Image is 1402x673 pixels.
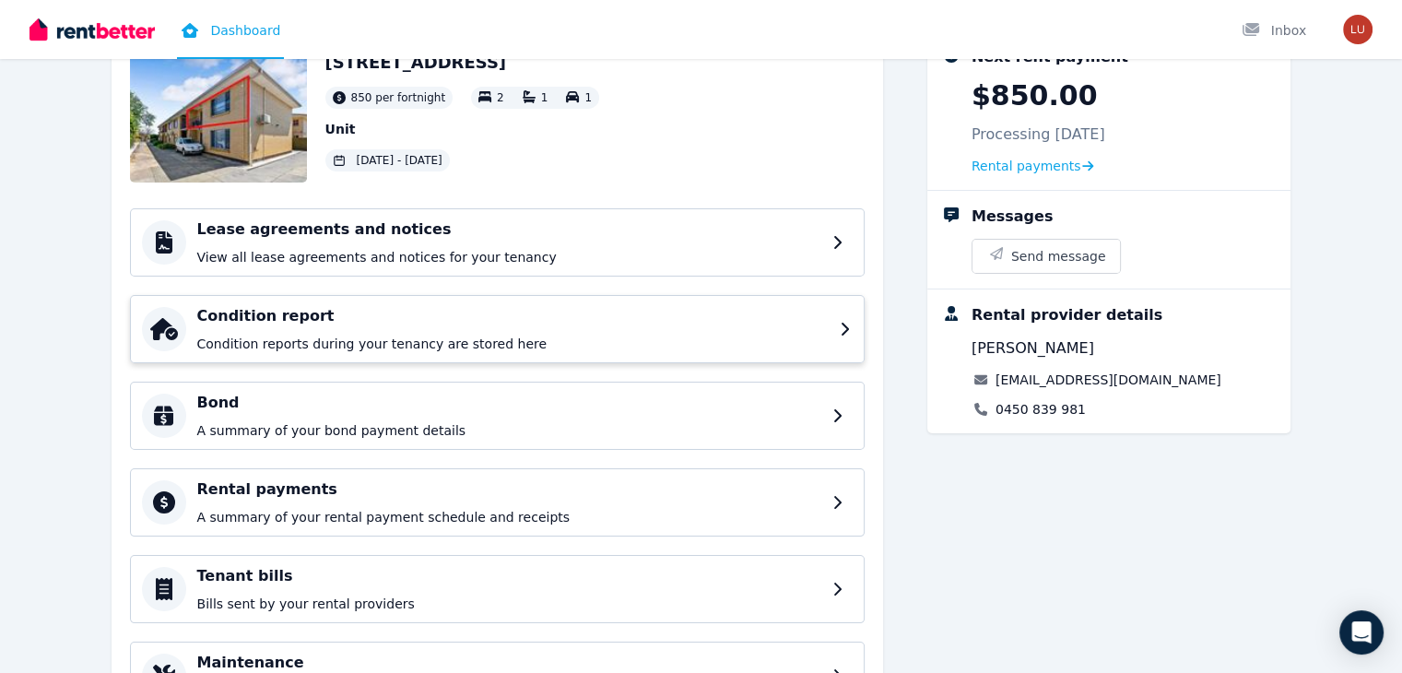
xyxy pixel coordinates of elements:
span: Send message [1011,247,1106,266]
a: 0450 839 981 [996,400,1086,419]
div: Inbox [1242,21,1306,40]
h4: Tenant bills [197,565,821,587]
button: Send message [972,240,1121,273]
h4: Lease agreements and notices [197,218,821,241]
p: A summary of your rental payment schedule and receipts [197,508,821,526]
div: Rental provider details [972,304,1162,326]
div: Open Intercom Messenger [1339,610,1384,655]
span: [PERSON_NAME] [972,337,1094,360]
a: Rental payments [972,157,1094,175]
span: [DATE] - [DATE] [357,153,442,168]
span: Rental payments [972,157,1081,175]
img: RentBetter [29,16,155,43]
p: Bills sent by your rental providers [197,595,821,613]
img: Property Url [130,50,307,183]
div: Messages [972,206,1053,228]
span: 850 per fortnight [351,90,446,105]
img: Kajaluxshan Shanmugaratnam [1343,15,1373,44]
h4: Condition report [197,305,829,327]
p: Unit [325,120,599,138]
p: Processing [DATE] [972,124,1105,146]
p: $850.00 [972,79,1098,112]
span: 2 [497,91,504,104]
p: A summary of your bond payment details [197,421,821,440]
p: Condition reports during your tenancy are stored here [197,335,829,353]
a: [EMAIL_ADDRESS][DOMAIN_NAME] [996,371,1221,389]
h4: Rental payments [197,478,821,501]
span: 1 [584,91,592,104]
p: View all lease agreements and notices for your tenancy [197,248,821,266]
h2: [STREET_ADDRESS] [325,50,599,76]
span: 1 [541,91,548,104]
h4: Bond [197,392,821,414]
